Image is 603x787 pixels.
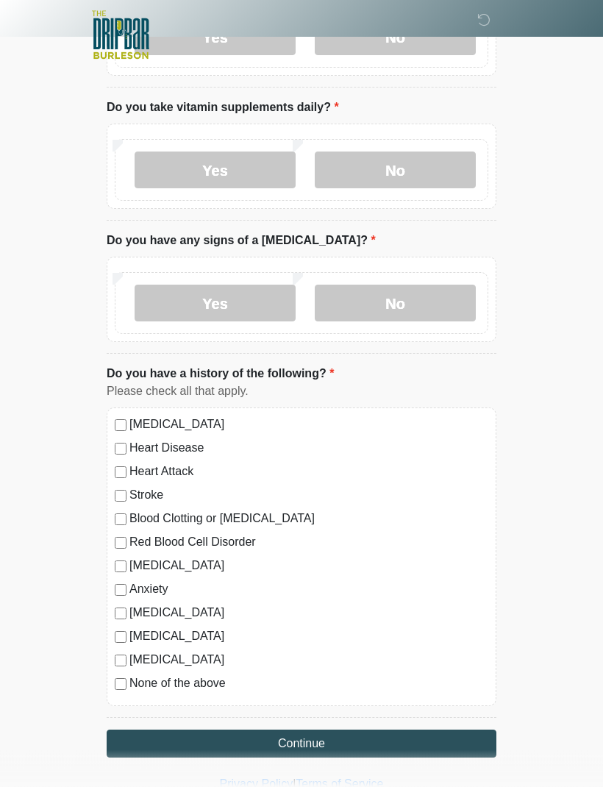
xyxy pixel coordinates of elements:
label: [MEDICAL_DATA] [129,416,488,434]
label: [MEDICAL_DATA] [129,628,488,646]
input: Heart Disease [115,444,126,455]
input: [MEDICAL_DATA] [115,632,126,644]
input: Anxiety [115,585,126,597]
label: Do you have any signs of a [MEDICAL_DATA]? [107,232,376,250]
label: None of the above [129,675,488,693]
label: Yes [135,152,296,189]
label: Blood Clotting or [MEDICAL_DATA] [129,510,488,528]
label: No [315,152,476,189]
input: [MEDICAL_DATA] [115,608,126,620]
input: None of the above [115,679,126,691]
label: Heart Attack [129,463,488,481]
input: Blood Clotting or [MEDICAL_DATA] [115,514,126,526]
img: The DRIPBaR - Burleson Logo [92,11,149,60]
label: [MEDICAL_DATA] [129,605,488,622]
button: Continue [107,730,496,758]
input: [MEDICAL_DATA] [115,655,126,667]
label: Yes [135,285,296,322]
input: Red Blood Cell Disorder [115,538,126,549]
label: Stroke [129,487,488,505]
label: Anxiety [129,581,488,599]
input: Heart Attack [115,467,126,479]
label: Do you take vitamin supplements daily? [107,99,339,117]
div: Please check all that apply. [107,383,496,401]
label: [MEDICAL_DATA] [129,652,488,669]
label: [MEDICAL_DATA] [129,558,488,575]
label: Heart Disease [129,440,488,457]
label: No [315,285,476,322]
input: [MEDICAL_DATA] [115,561,126,573]
input: [MEDICAL_DATA] [115,420,126,432]
label: Do you have a history of the following? [107,366,334,383]
label: Red Blood Cell Disorder [129,534,488,552]
input: Stroke [115,491,126,502]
